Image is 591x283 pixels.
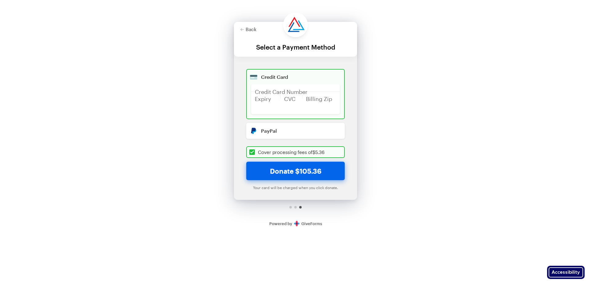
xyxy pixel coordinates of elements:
button: Back [240,27,256,32]
div: Credit Card [261,75,340,79]
button: Donate $105.36 [246,162,345,180]
div: Accessibility Menu [547,266,585,279]
div: Select a Payment Method [240,43,351,51]
span: Accessibility [552,270,580,275]
div: Your card will be charged when you click donate. [246,185,345,190]
a: Secure DonationsPowered byGiveForms [269,221,322,226]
